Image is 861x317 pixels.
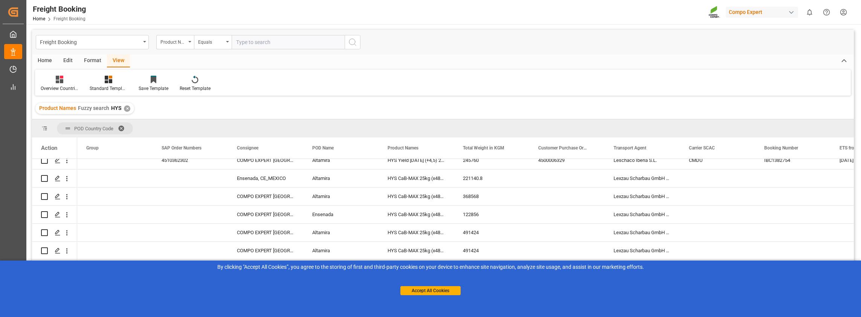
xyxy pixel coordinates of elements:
div: Altamira [303,224,379,241]
div: Press SPACE to select this row. [32,169,77,187]
div: Press SPACE to select this row. [32,187,77,206]
div: COMPO EXPERT [GEOGRAPHIC_DATA] [228,206,303,223]
div: COMPO EXPERT [GEOGRAPHIC_DATA] [228,242,303,259]
div: Altamira [303,187,379,205]
div: 491424 [454,224,529,241]
button: show 0 new notifications [801,4,818,21]
div: Press SPACE to select this row. [32,242,77,260]
div: 491424 [454,242,529,259]
div: Product Names [160,37,186,46]
div: HYS CaB-MAX 25kg (x48) INT [379,260,454,277]
span: Fuzzy search [78,105,109,111]
div: HYS CaB-MAX 25kg (x48) INT [379,187,454,205]
button: open menu [194,35,232,49]
div: COMPO EXPERT [GEOGRAPHIC_DATA] [228,151,303,169]
input: Type to search [232,35,345,49]
span: Total Weight in KGM [463,145,504,151]
div: Altamira [303,242,379,259]
div: Press SPACE to select this row. [32,206,77,224]
span: Consignee [237,145,258,151]
div: HYS CaB-MAX 25kg (x48) INT [379,169,454,187]
div: Lexzau Scharbau GmbH & [DOMAIN_NAME] [605,206,680,223]
div: Lexzau Scharbau GmbH & [DOMAIN_NAME] [605,187,680,205]
span: POD Name [312,145,334,151]
button: Help Center [818,4,835,21]
span: POD Country Code [74,126,113,131]
div: Action [41,145,57,151]
div: 245760 [454,151,529,169]
button: Accept All Cookies [400,286,461,295]
div: Press SPACE to select this row. [32,151,77,169]
div: 368568 [454,187,529,205]
div: CMDU [680,151,755,169]
div: HYS CaB-MAX 25kg (x48) INT [379,206,454,223]
div: COMPO EXPERT [GEOGRAPHIC_DATA] [228,187,303,205]
div: Freight Booking [33,3,86,15]
div: 122856 [454,206,529,223]
div: Press SPACE to select this row. [32,224,77,242]
div: Overview Countries [41,85,78,92]
div: Freight Booking [40,37,140,46]
div: Press SPACE to select this row. [32,260,77,278]
div: 4500006329 [529,151,605,169]
div: By clicking "Accept All Cookies”, you agree to the storing of first and third-party cookies on yo... [5,263,856,271]
div: Save Template [139,85,168,92]
span: Booking Number [764,145,798,151]
span: Carrier SCAC [689,145,715,151]
span: Product Names [39,105,76,111]
div: View [107,55,130,67]
button: Compo Expert [726,5,801,19]
span: Transport Agent [614,145,646,151]
div: Reset Template [180,85,211,92]
div: 73713.6 [454,260,529,277]
button: search button [345,35,360,49]
div: HYS CaB-MAX 25kg (x48) INT [379,242,454,259]
div: 221140.8 [454,169,529,187]
div: HYS Yield [DATE] (+4,5) 25kg (x48) MX [379,151,454,169]
div: COMPO EXPERT [GEOGRAPHIC_DATA], [GEOGRAPHIC_DATA] [228,260,303,277]
span: Customer Purchase Order Numbers [538,145,589,151]
div: Compo Expert [726,7,798,18]
div: HYS CaB-MAX 25kg (x48) INT [379,224,454,241]
button: open menu [156,35,194,49]
a: Home [33,16,45,21]
div: Edit [58,55,78,67]
div: Equals [198,37,224,46]
div: Ensenada, CE_MEXICO [228,169,303,187]
span: SAP Order Numbers [162,145,202,151]
button: open menu [36,35,149,49]
div: Altamira [303,169,379,187]
span: HYS [111,105,121,111]
div: Lexzau Scharbau GmbH & [DOMAIN_NAME] [605,260,680,277]
span: Product Names [388,145,418,151]
div: Standard Templates [90,85,127,92]
div: Lexzau Scharbau GmbH & [DOMAIN_NAME] [605,242,680,259]
div: Format [78,55,107,67]
div: Ensenada [303,206,379,223]
div: IBC1382754 [755,151,830,169]
span: Group [86,145,99,151]
div: Leschaco Iberia S.L. [605,151,680,169]
div: ✕ [124,105,130,112]
div: COMPO EXPERT [GEOGRAPHIC_DATA], [GEOGRAPHIC_DATA] [228,224,303,241]
div: Lexzau Scharbau GmbH & [DOMAIN_NAME] [605,224,680,241]
div: Lexzau Scharbau GmbH & [DOMAIN_NAME] [605,169,680,187]
div: Home [32,55,58,67]
div: Altamira [303,151,379,169]
img: Screenshot%202023-09-29%20at%2010.02.21.png_1712312052.png [708,6,721,19]
div: 4510362302 [153,151,228,169]
div: Altamira [303,260,379,277]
